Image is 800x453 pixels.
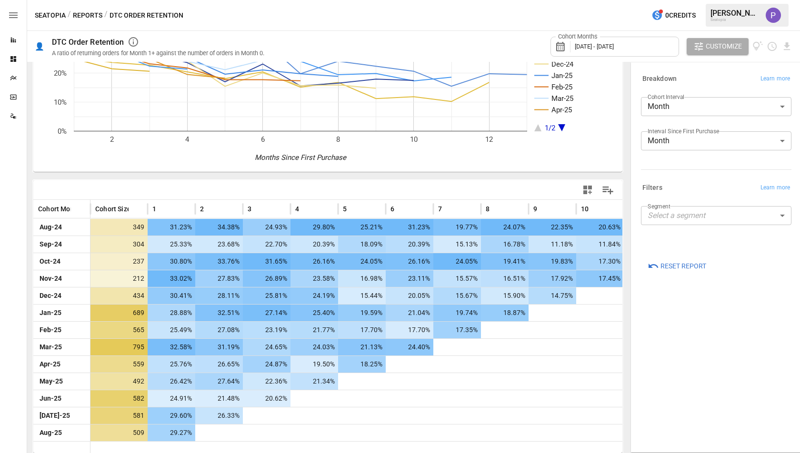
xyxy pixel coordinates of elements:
[295,356,336,373] span: 19.50%
[300,202,313,216] button: Sort
[343,287,384,304] span: 15.44%
[38,219,85,236] span: Aug-24
[38,322,85,338] span: Feb-25
[95,204,131,214] span: Cohort Size
[152,236,193,253] span: 25.33%
[641,257,713,275] button: Reset Report
[248,253,289,270] span: 31.65%
[485,135,493,144] text: 12
[581,219,622,236] span: 20.63%
[486,305,527,321] span: 18.87%
[52,38,124,47] div: DTC Order Retention
[556,32,600,41] label: Cohort Months
[581,204,589,214] span: 10
[200,356,241,373] span: 26.65%
[95,373,146,390] span: 492
[185,135,190,144] text: 4
[248,236,289,253] span: 22.70%
[575,43,614,50] span: [DATE] - [DATE]
[200,339,241,355] span: 31.19%
[390,339,431,355] span: 24.40%
[200,219,241,236] span: 34.38%
[295,373,336,390] span: 21.34%
[295,219,336,236] span: 29.80%
[551,106,572,114] text: Apr-25
[157,202,170,216] button: Sort
[343,253,384,270] span: 24.05%
[152,373,193,390] span: 26.42%
[95,356,146,373] span: 559
[590,202,603,216] button: Sort
[95,287,146,304] span: 434
[438,322,479,338] span: 17.35%
[200,390,241,407] span: 21.48%
[766,8,781,23] img: Prateek Batra
[38,305,85,321] span: Jan-25
[38,253,85,270] span: Oct-24
[295,270,336,287] span: 23.58%
[200,236,241,253] span: 23.68%
[486,270,527,287] span: 16.51%
[343,356,384,373] span: 18.25%
[533,287,574,304] span: 14.75%
[760,183,790,193] span: Learn more
[336,135,340,144] text: 8
[95,424,146,441] span: 509
[490,202,504,216] button: Sort
[486,204,490,214] span: 8
[248,339,289,355] span: 24.65%
[486,287,527,304] span: 15.90%
[200,287,241,304] span: 28.11%
[152,424,193,441] span: 29.27%
[95,253,146,270] span: 237
[152,339,193,355] span: 32.58%
[73,10,102,21] button: Reports
[706,40,742,52] span: Customize
[295,322,336,338] span: 21.77%
[38,287,85,304] span: Dec-24
[38,356,85,373] span: Apr-25
[248,204,251,214] span: 3
[533,204,537,214] span: 9
[248,270,289,287] span: 26.89%
[54,69,67,78] text: 20%
[390,305,431,321] span: 21.04%
[35,10,66,21] button: Seatopia
[343,339,384,355] span: 21.13%
[648,93,684,101] label: Cohort Interval
[38,424,85,441] span: Aug-25
[38,236,85,253] span: Sep-24
[152,407,193,424] span: 29.60%
[390,236,431,253] span: 20.39%
[35,42,44,51] div: 👤
[38,270,85,287] span: Nov-24
[248,219,289,236] span: 24.93%
[295,253,336,270] span: 26.16%
[33,0,615,172] div: A chart.
[752,38,763,55] button: View documentation
[486,236,527,253] span: 16.78%
[200,407,241,424] span: 26.33%
[551,71,572,80] text: Jan-25
[38,407,85,424] span: [DATE]-25
[130,202,143,216] button: Sort
[95,270,146,287] span: 212
[95,390,146,407] span: 582
[486,219,527,236] span: 24.07%
[248,322,289,338] span: 23.19%
[533,270,574,287] span: 17.92%
[52,49,264,57] div: A ratio of returning orders for Month 1+ against the number of orders in Month 0.
[152,287,193,304] span: 30.41%
[581,236,622,253] span: 11.84%
[54,98,67,107] text: 10%
[390,322,431,338] span: 17.70%
[390,287,431,304] span: 20.05%
[200,305,241,321] span: 32.51%
[343,204,347,214] span: 5
[200,373,241,390] span: 27.64%
[710,18,760,22] div: Seatopia
[261,135,265,144] text: 6
[348,202,361,216] button: Sort
[545,124,555,132] text: 1/2
[95,407,146,424] span: 581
